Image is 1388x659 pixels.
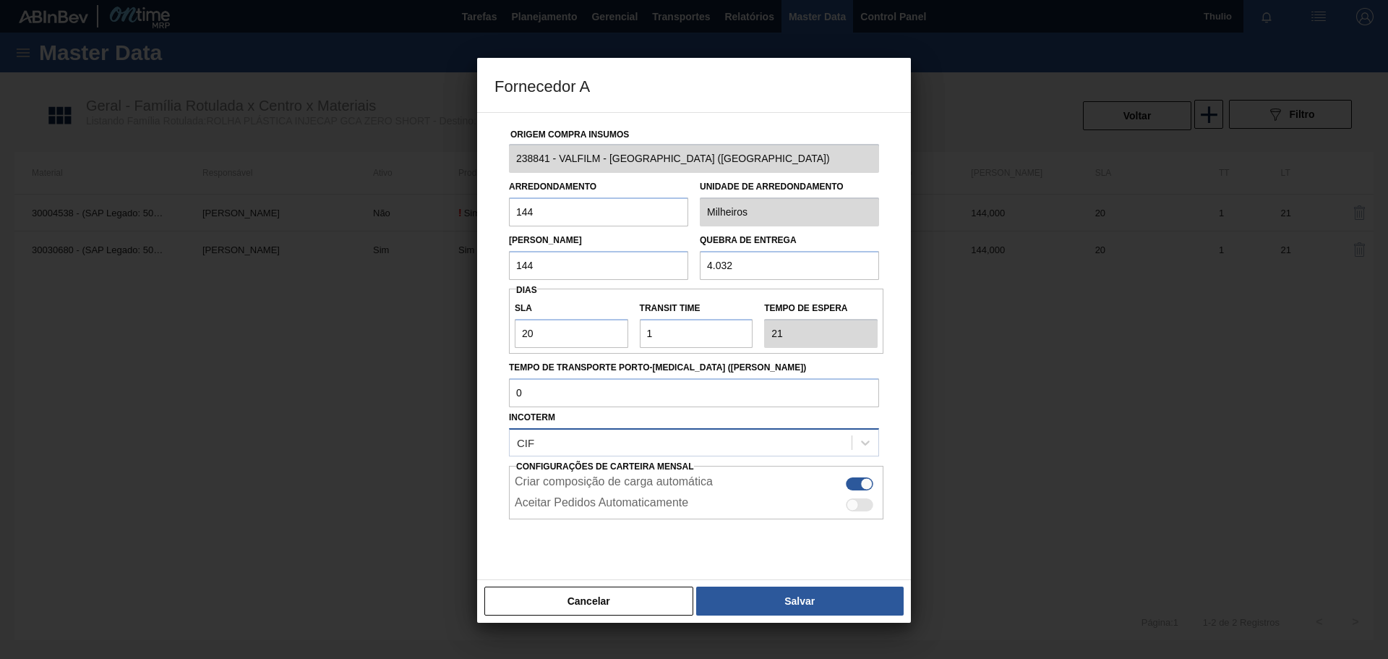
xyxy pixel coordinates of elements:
[509,357,879,378] label: Tempo de Transporte Porto-[MEDICAL_DATA] ([PERSON_NAME])
[700,177,879,197] label: Unidade de arredondamento
[764,298,878,319] label: Tempo de espera
[696,587,904,616] button: Salvar
[477,58,911,113] h3: Fornecedor A
[484,587,693,616] button: Cancelar
[515,496,688,514] label: Aceitar Pedidos Automaticamente
[509,493,883,514] div: Essa configuração habilita aceite automático do pedido do lado do fornecedor
[700,235,797,245] label: Quebra de entrega
[515,475,713,493] label: Criar composição de carga automática
[517,436,534,448] div: CIF
[516,285,537,295] span: Dias
[509,235,582,245] label: [PERSON_NAME]
[509,412,555,422] label: Incoterm
[640,298,753,319] label: Transit Time
[510,129,629,140] label: Origem Compra Insumos
[509,472,883,493] div: Essa configuração habilita a criação automática de composição de carga do lado do fornecedor caso...
[516,462,694,472] span: Configurações de Carteira Mensal
[515,298,628,319] label: SLA
[509,182,596,192] label: Arredondamento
